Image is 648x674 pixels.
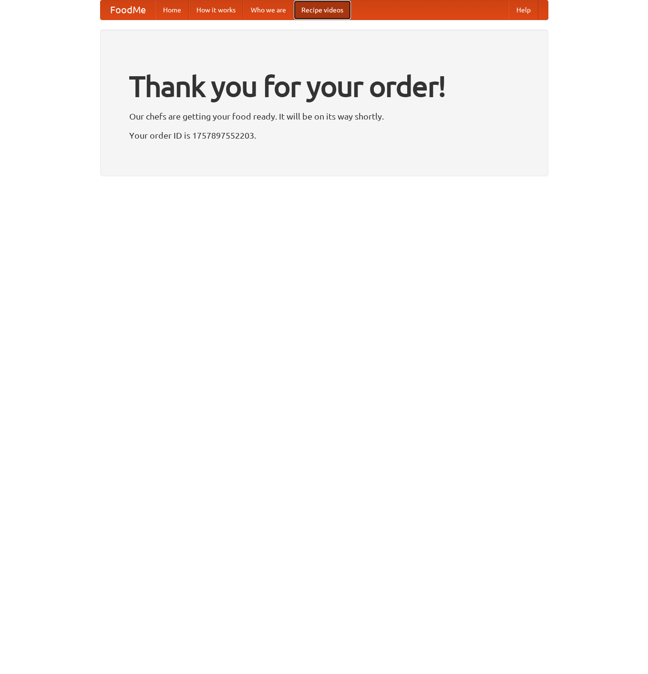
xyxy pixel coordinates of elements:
[129,128,519,142] p: Your order ID is 1757897552203.
[155,0,189,20] a: Home
[129,63,519,109] h1: Thank you for your order!
[189,0,243,20] a: How it works
[101,0,155,20] a: FoodMe
[243,0,294,20] a: Who we are
[294,0,351,20] a: Recipe videos
[129,109,519,123] p: Our chefs are getting your food ready. It will be on its way shortly.
[509,0,538,20] a: Help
